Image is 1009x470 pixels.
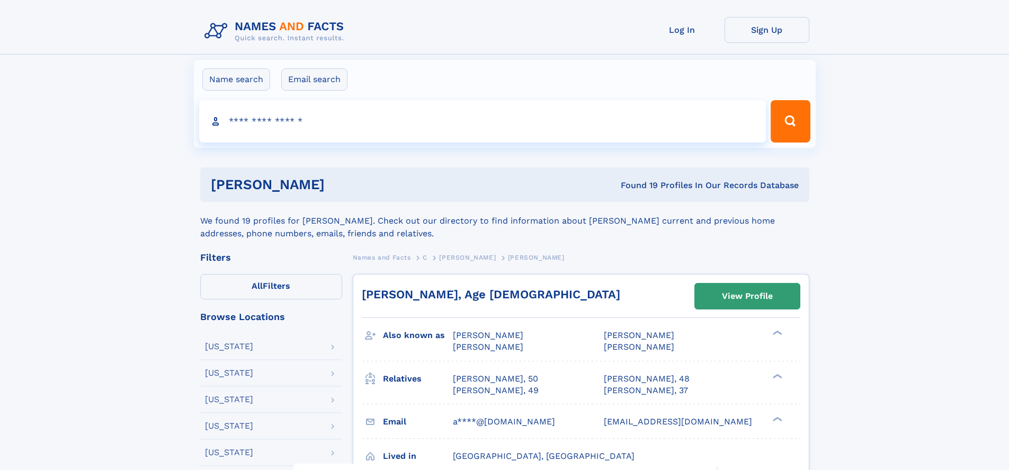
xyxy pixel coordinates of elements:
span: [PERSON_NAME] [604,330,674,340]
div: [US_STATE] [205,395,253,404]
span: [GEOGRAPHIC_DATA], [GEOGRAPHIC_DATA] [453,451,635,461]
label: Filters [200,274,342,299]
input: search input [199,100,766,143]
a: [PERSON_NAME], Age [DEMOGRAPHIC_DATA] [362,288,620,301]
a: [PERSON_NAME], 48 [604,373,690,385]
label: Email search [281,68,347,91]
div: ❯ [770,373,783,379]
h3: Email [383,413,453,431]
span: C [423,254,427,261]
div: Browse Locations [200,312,342,322]
div: ❯ [770,330,783,336]
div: ❯ [770,415,783,422]
h1: [PERSON_NAME] [211,178,473,191]
span: [PERSON_NAME] [604,342,674,352]
a: [PERSON_NAME], 37 [604,385,688,396]
span: [PERSON_NAME] [439,254,496,261]
div: [US_STATE] [205,342,253,351]
div: View Profile [722,284,773,308]
h3: Relatives [383,370,453,388]
span: [EMAIL_ADDRESS][DOMAIN_NAME] [604,416,752,427]
div: We found 19 profiles for [PERSON_NAME]. Check out our directory to find information about [PERSON... [200,202,809,240]
div: [US_STATE] [205,448,253,457]
img: Logo Names and Facts [200,17,353,46]
span: All [252,281,263,291]
a: [PERSON_NAME], 50 [453,373,538,385]
span: [PERSON_NAME] [453,342,523,352]
a: [PERSON_NAME], 49 [453,385,539,396]
div: Filters [200,253,342,262]
a: [PERSON_NAME] [439,251,496,264]
span: [PERSON_NAME] [453,330,523,340]
a: Names and Facts [353,251,411,264]
a: C [423,251,427,264]
button: Search Button [771,100,810,143]
label: Name search [202,68,270,91]
span: [PERSON_NAME] [508,254,565,261]
a: Sign Up [725,17,809,43]
a: Log In [640,17,725,43]
h3: Also known as [383,326,453,344]
div: [US_STATE] [205,422,253,430]
a: View Profile [695,283,800,309]
div: [US_STATE] [205,369,253,377]
h3: Lived in [383,447,453,465]
div: Found 19 Profiles In Our Records Database [472,180,799,191]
